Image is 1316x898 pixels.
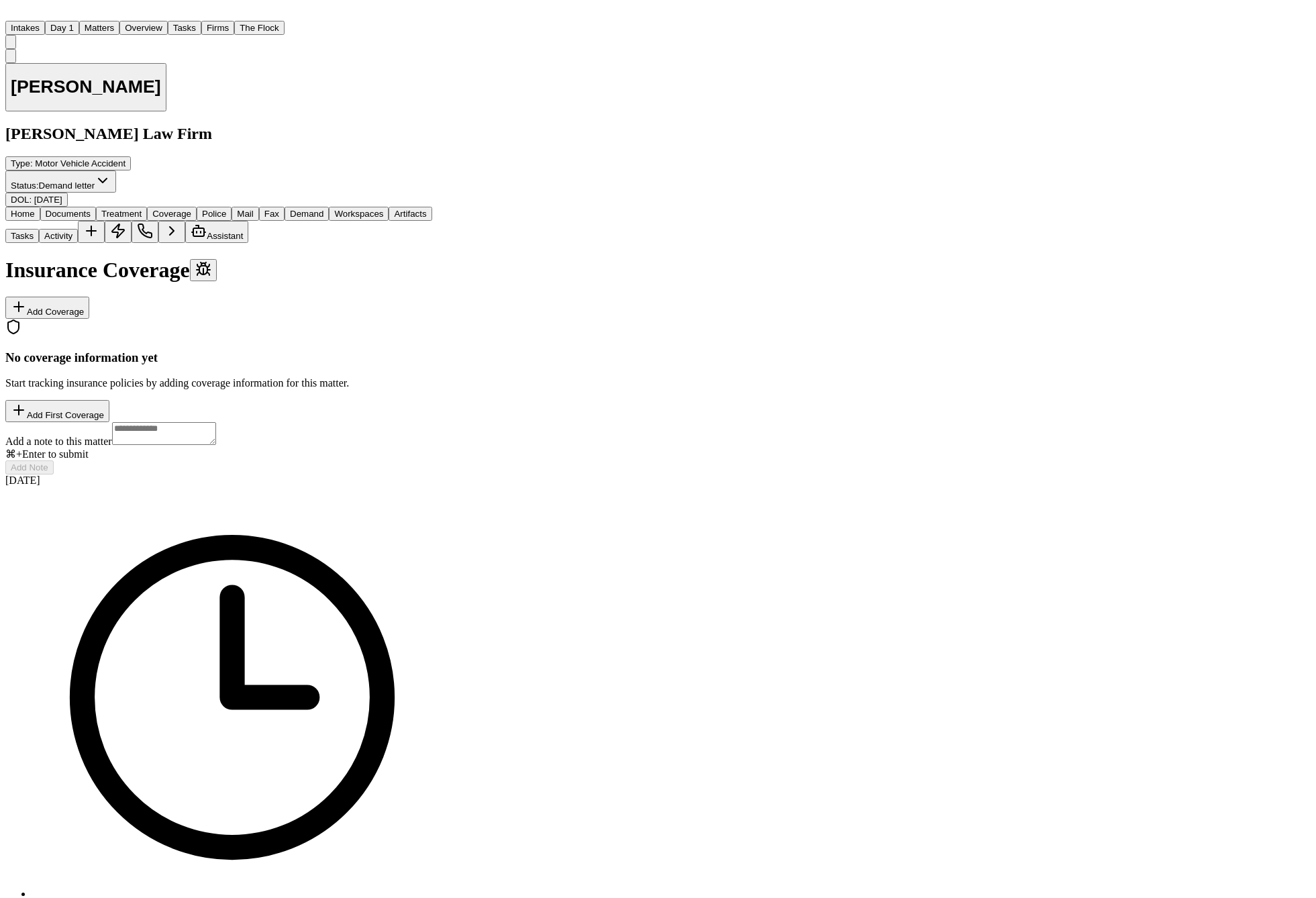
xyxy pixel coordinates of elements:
span: [DATE] [5,475,40,486]
h3: No coverage information yet [5,350,432,365]
button: Tasks [168,21,201,35]
a: Home [5,9,21,20]
span: Assistant [207,231,243,241]
button: Activity [39,229,78,243]
button: Tasks [5,229,39,243]
span: Documents [46,209,91,219]
span: Demand letter [39,181,95,191]
a: Matters [79,21,119,33]
img: Finch Logo [5,5,21,18]
span: Type : [11,158,33,168]
button: Add Task [78,221,105,243]
a: Overview [119,21,168,33]
span: Coverage [152,209,191,219]
span: Treatment [101,209,142,219]
a: Firms [201,21,234,33]
span: Demand [290,209,323,219]
div: ⌘+Enter to submit [5,448,432,460]
button: Create Immediate Task [105,221,132,243]
button: Day 1 [45,21,79,35]
button: Assistant [185,221,248,243]
h1: [PERSON_NAME] [11,77,161,97]
a: Tasks [168,21,201,33]
span: Mail [237,209,253,219]
button: Firms [201,21,234,35]
span: Home [11,209,35,219]
a: The Flock [234,21,285,33]
span: Fax [264,209,279,219]
span: Police [202,209,226,219]
button: Edit DOL: 2024-09-28 [5,193,68,207]
button: Make a Call [132,221,158,243]
label: Add a note to this matter [5,436,112,447]
a: Intakes [5,21,45,33]
button: Intakes [5,21,45,35]
button: The Flock [234,21,285,35]
button: Debug coverage mentions [190,259,217,281]
span: Artifacts [394,209,426,219]
h1: Insurance Coverage [5,258,432,283]
span: Workspaces [334,209,383,219]
button: Add Coverage [5,297,89,319]
button: Add Note [5,460,54,475]
button: Edit matter name [5,63,166,112]
button: Edit Type: Motor Vehicle Accident [5,156,131,170]
button: Add First Coverage [5,400,109,422]
button: Change status from Demand letter [5,170,116,193]
span: Motor Vehicle Accident [35,158,125,168]
span: DOL : [11,195,32,205]
button: Copy Matter ID [5,49,16,63]
p: Start tracking insurance policies by adding coverage information for this matter. [5,377,432,389]
span: [DATE] [34,195,62,205]
button: Overview [119,21,168,35]
button: Matters [79,21,119,35]
h2: [PERSON_NAME] Law Firm [5,125,432,143]
a: Day 1 [45,21,79,33]
span: Status: [11,181,39,191]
